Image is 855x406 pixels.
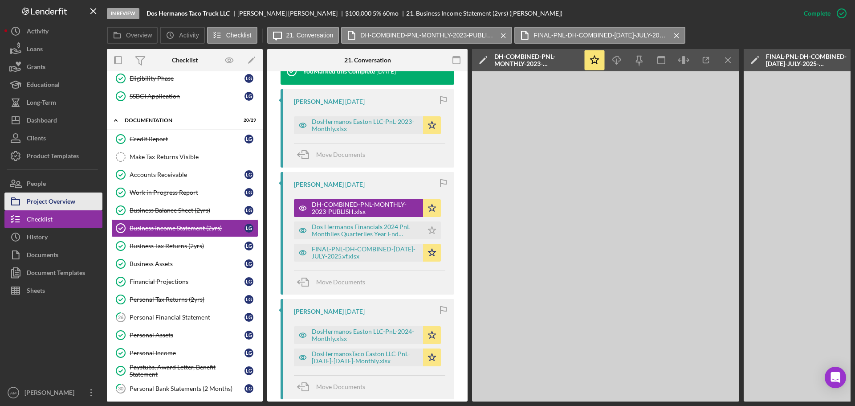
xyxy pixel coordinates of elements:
[244,259,253,268] div: L G
[160,27,204,44] button: Activity
[4,282,102,299] button: Sheets
[303,68,375,75] div: You Marked this Complete
[27,22,49,42] div: Activity
[111,184,258,201] a: Work in Progress ReportLG
[244,331,253,340] div: L G
[373,10,381,17] div: 5 %
[27,76,60,96] div: Educational
[244,384,253,393] div: L G
[4,228,102,246] button: History
[130,242,244,250] div: Business Tax Returns (2yrs)
[4,193,102,210] a: Project Overview
[27,147,79,167] div: Product Templates
[4,22,102,40] button: Activity
[130,225,244,232] div: Business Income Statement (2yrs)
[4,111,102,129] button: Dashboard
[825,367,846,388] div: Open Intercom Messenger
[244,242,253,250] div: L G
[4,147,102,165] a: Product Templates
[312,328,419,342] div: DosHermanos Easton LLC-PnL-2024-Monthly.xlsx
[27,175,46,195] div: People
[130,93,244,100] div: SSBCI Application
[27,264,85,284] div: Document Templates
[111,344,258,362] a: Personal IncomeLG
[111,362,258,380] a: Paystubs, Award Letter, Benefit StatementLG
[4,210,102,228] button: Checklist
[294,244,441,262] button: FINAL-PNL-DH-COMBINED-[DATE]-JULY-2025.vf.xlsx
[130,296,244,303] div: Personal Tax Returns (2yrs)
[766,53,851,67] div: FINAL-PNL-DH-COMBINED-[DATE]-JULY-2025-TOTALONLY.vf.xlsx
[4,175,102,193] button: People
[179,32,199,39] label: Activity
[795,4,851,22] button: Complete
[126,32,152,39] label: Overview
[312,350,419,365] div: DosHermanosTaco Easton LLC-PnL-[DATE]-[DATE]-Monthly.xlsx
[316,151,365,158] span: Move Documents
[294,349,441,366] button: DosHermanosTaco Easton LLC-PnL-[DATE]-[DATE]-Monthly.xlsx
[360,32,494,39] label: DH-COMBINED-PNL-MONTHLY-2023-PUBLISH.xlsx
[244,74,253,83] div: L G
[111,273,258,291] a: Financial ProjectionsLG
[125,118,234,123] div: Documentation
[514,27,685,44] button: FINAL-PNL-DH-COMBINED-[DATE]-JULY-2025-TOTALONLY.vf.xlsx
[27,40,43,60] div: Loans
[111,291,258,308] a: Personal Tax Returns (2yrs)LG
[244,295,253,304] div: L G
[22,384,80,404] div: [PERSON_NAME]
[226,32,252,39] label: Checklist
[4,246,102,264] button: Documents
[111,87,258,105] a: SSBCI ApplicationLG
[111,326,258,344] a: Personal AssetsLG
[244,206,253,215] div: L G
[294,376,374,398] button: Move Documents
[172,57,198,64] div: Checklist
[111,255,258,273] a: Business AssetsLG
[27,58,45,78] div: Grants
[10,390,16,395] text: AM
[244,92,253,101] div: L G
[107,27,158,44] button: Overview
[344,57,391,64] div: 21. Conversation
[4,58,102,76] button: Grants
[111,219,258,237] a: Business Income Statement (2yrs)LG
[244,349,253,357] div: L G
[130,278,244,285] div: Financial Projections
[294,144,374,166] button: Move Documents
[27,129,46,149] div: Clients
[244,188,253,197] div: L G
[130,207,244,214] div: Business Balance Sheet (2yrs)
[244,277,253,286] div: L G
[4,94,102,111] a: Long-Term
[4,40,102,58] button: Loans
[294,271,374,293] button: Move Documents
[111,380,258,398] a: 30Personal Bank Statements (2 Months)LG
[130,153,258,160] div: Make Tax Returns Visible
[294,326,441,344] button: DosHermanos Easton LLC-PnL-2024-Monthly.xlsx
[4,264,102,282] button: Document Templates
[316,383,365,390] span: Move Documents
[312,246,419,260] div: FINAL-PNL-DH-COMBINED-[DATE]-JULY-2025.vf.xlsx
[244,313,253,322] div: L G
[341,27,512,44] button: DH-COMBINED-PNL-MONTHLY-2023-PUBLISH.xlsx
[4,384,102,402] button: AM[PERSON_NAME]
[107,8,139,19] div: In Review
[130,332,244,339] div: Personal Assets
[376,68,396,75] time: 2025-09-25 14:14
[267,27,339,44] button: 21. Conversation
[147,10,230,17] b: Dos Hermanos Taco Truck LLC
[312,223,419,238] div: Dos Hermanos Financials 2024 PnL Monthlies Quarterlies Year End Final.xlsx
[130,135,244,143] div: Credit Report
[111,237,258,255] a: Business Tax Returns (2yrs)LG
[4,129,102,147] button: Clients
[27,111,57,131] div: Dashboard
[345,181,365,188] time: 2025-09-18 20:57
[804,4,831,22] div: Complete
[111,201,258,219] a: Business Balance Sheet (2yrs)LG
[111,308,258,326] a: 26Personal Financial StatementLG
